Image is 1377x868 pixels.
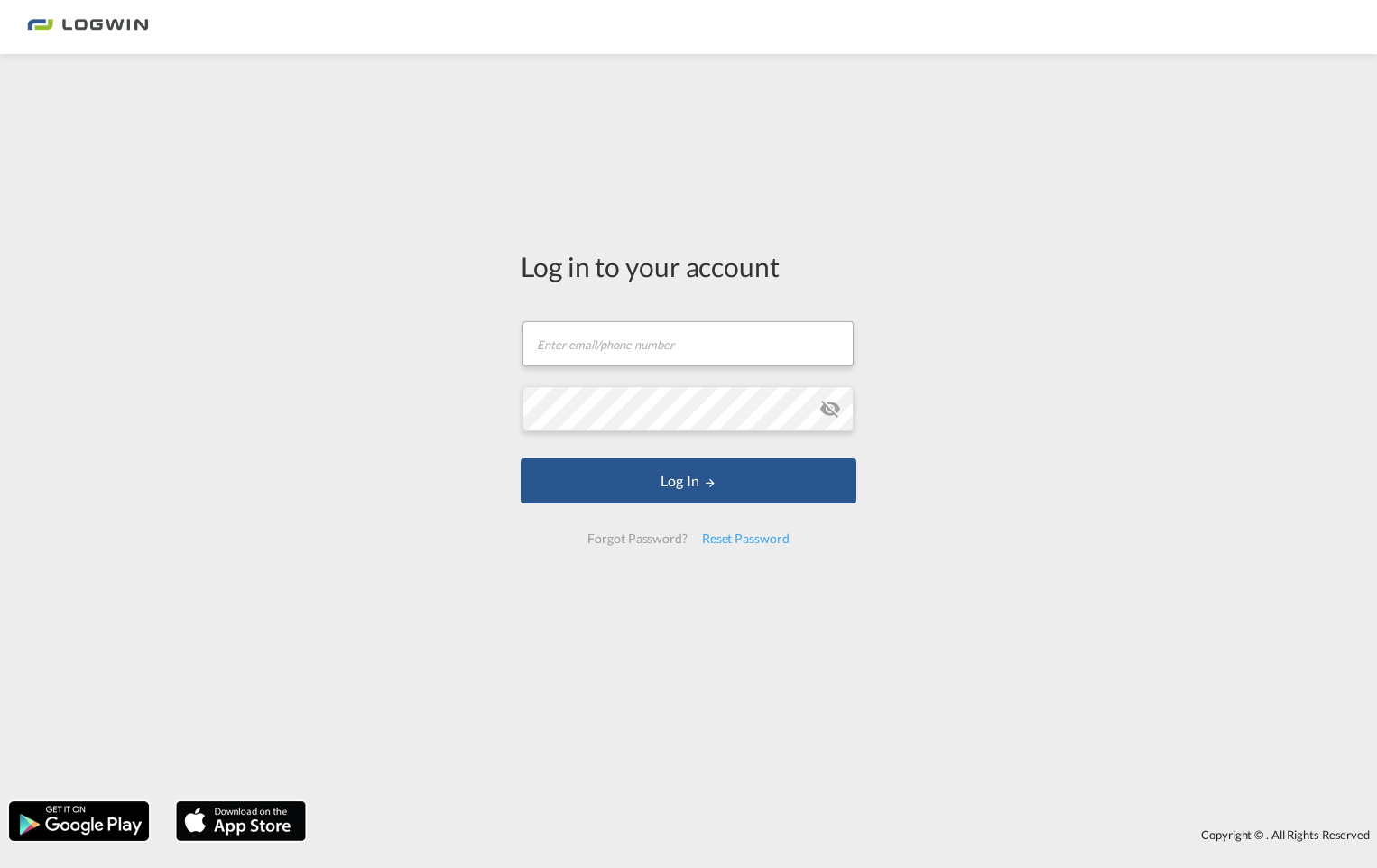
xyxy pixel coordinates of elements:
[522,321,854,366] input: Enter email/phone number
[7,799,151,843] img: google.png
[819,398,841,420] md-icon: icon-eye-off
[27,7,149,48] img: bc73a0e0d8c111efacd525e4c8ad7d32.png
[580,522,694,555] div: Forgot Password?
[315,819,1377,850] div: Copyright © . All Rights Reserved
[174,799,308,843] img: apple.png
[695,522,797,555] div: Reset Password
[521,247,856,285] div: Log in to your account
[521,458,856,503] button: LOGIN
